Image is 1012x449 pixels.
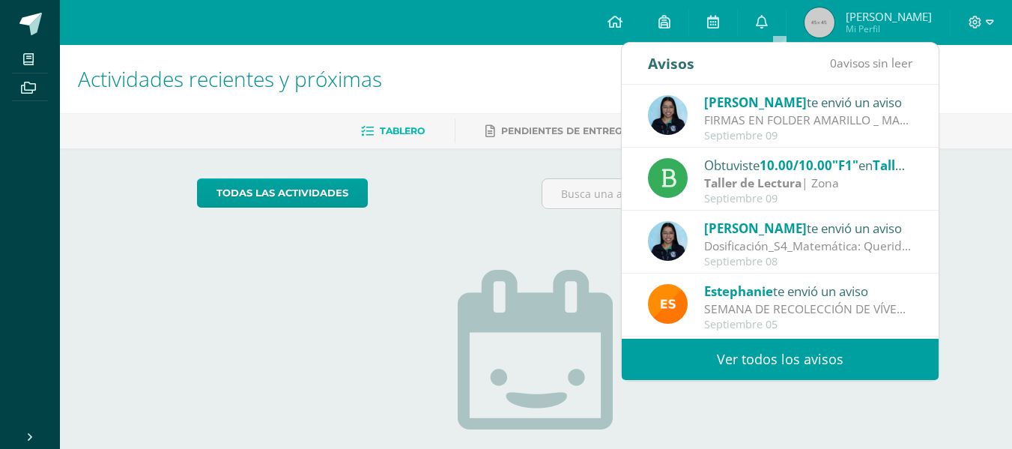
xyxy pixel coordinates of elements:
[704,220,807,237] span: [PERSON_NAME]
[622,339,939,380] a: Ver todos los avisos
[805,7,834,37] img: 45x45
[704,92,912,112] div: te envió un aviso
[830,55,837,71] span: 0
[648,284,688,324] img: 4ba0fbdb24318f1bbd103ebd070f4524.png
[704,256,912,268] div: Septiembre 08
[832,157,858,174] span: "F1"
[846,22,932,35] span: Mi Perfil
[648,43,694,84] div: Avisos
[846,9,932,24] span: [PERSON_NAME]
[704,112,912,129] div: FIRMAS EN FOLDER AMARILLO _ MATEMÁTICA: Estimados padres de familia, les solicito amablemente fir...
[760,157,832,174] span: 10.00/10.00
[873,157,978,174] span: Taller de Lectura
[380,125,425,136] span: Tablero
[648,95,688,135] img: 1c2e75a0a924ffa84caa3ccf4b89f7cc.png
[704,283,773,300] span: Estephanie
[501,125,629,136] span: Pendientes de entrega
[704,319,912,331] div: Septiembre 05
[704,281,912,301] div: te envió un aviso
[704,94,807,111] span: [PERSON_NAME]
[197,178,368,208] a: todas las Actividades
[704,130,912,142] div: Septiembre 09
[704,301,912,318] div: SEMANA DE RECOLECCIÓN DE VÍVERES: ¡Queridos Papitos! Compartimos información importante, apoyanos...
[704,193,912,205] div: Septiembre 09
[830,55,912,71] span: avisos sin leer
[78,64,382,93] span: Actividades recientes y próximas
[361,119,425,143] a: Tablero
[704,175,912,192] div: | Zona
[542,179,874,208] input: Busca una actividad próxima aquí...
[704,218,912,238] div: te envió un aviso
[704,175,802,191] strong: Taller de Lectura
[485,119,629,143] a: Pendientes de entrega
[648,221,688,261] img: 1c2e75a0a924ffa84caa3ccf4b89f7cc.png
[704,155,912,175] div: Obtuviste en
[704,238,912,255] div: Dosificación_S4_Matemática: Queridos padres de familia y estudiantes, les comparto la dosificació...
